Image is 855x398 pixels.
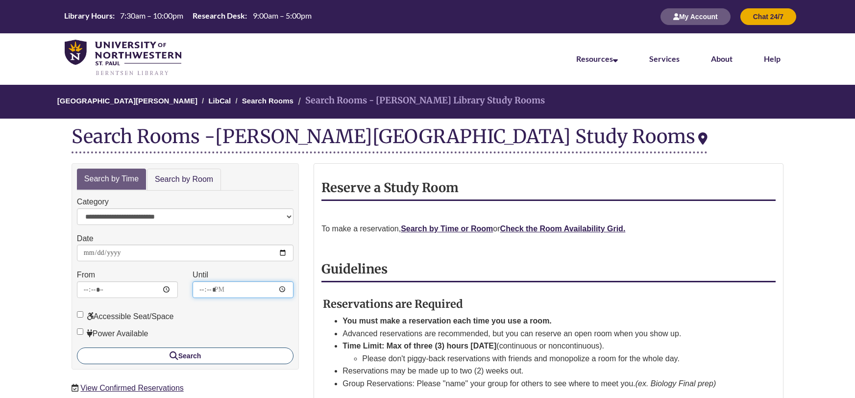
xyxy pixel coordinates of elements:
label: Power Available [77,327,148,340]
a: Search by Room [147,169,221,191]
input: Accessible Seat/Space [77,311,83,318]
li: Reservations may be made up to two (2) weeks out. [342,365,752,377]
a: LibCal [208,97,231,105]
label: Category [77,196,109,208]
th: Library Hours: [60,10,116,21]
a: Help [764,54,781,63]
a: Search by Time or Room [401,224,493,233]
label: Accessible Seat/Space [77,310,174,323]
a: Chat 24/7 [740,12,796,21]
div: Search Rooms - [72,126,708,153]
div: [PERSON_NAME][GEOGRAPHIC_DATA] Study Rooms [215,124,708,148]
strong: Guidelines [321,261,388,277]
a: Search by Time [77,169,146,190]
a: View Confirmed Reservations [80,384,183,392]
label: From [77,269,95,281]
li: Group Reservations: Please "name" your group for others to see where to meet you. [342,377,752,390]
th: Research Desk: [189,10,248,21]
a: Services [649,54,680,63]
strong: You must make a reservation each time you use a room. [342,317,552,325]
button: Chat 24/7 [740,8,796,25]
input: Power Available [77,328,83,335]
button: My Account [660,8,731,25]
span: 9:00am – 5:00pm [253,11,312,20]
a: Resources [576,54,618,63]
li: Search Rooms - [PERSON_NAME] Library Study Rooms [295,94,545,108]
p: To make a reservation, or [321,223,776,235]
strong: Reservations are Required [323,297,463,311]
em: (ex. Biology Final prep) [635,379,716,388]
a: About [711,54,733,63]
span: 7:30am – 10:00pm [120,11,183,20]
img: UNWSP Library Logo [65,40,181,76]
label: Date [77,232,94,245]
label: Until [193,269,208,281]
li: (continuous or noncontinuous). [342,340,752,365]
a: Search Rooms [242,97,293,105]
table: Hours Today [60,10,315,22]
button: Search [77,348,293,364]
li: Advanced reservations are recommended, but you can reserve an open room when you show up. [342,327,752,340]
strong: Time Limit: Max of three (3) hours [DATE] [342,342,496,350]
li: Please don't piggy-back reservations with friends and monopolize a room for the whole day. [362,352,752,365]
a: Check the Room Availability Grid. [500,224,626,233]
nav: Breadcrumb [72,85,783,119]
a: [GEOGRAPHIC_DATA][PERSON_NAME] [57,97,197,105]
strong: Reserve a Study Room [321,180,459,196]
a: My Account [660,12,731,21]
a: Hours Today [60,10,315,23]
